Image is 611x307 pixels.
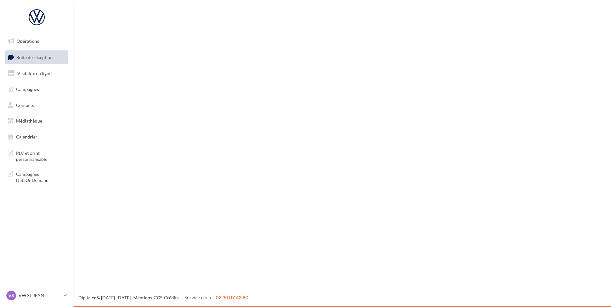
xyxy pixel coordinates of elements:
a: Boîte de réception [4,50,70,64]
a: CGS [154,295,162,300]
span: VS [8,292,14,299]
span: Service client [184,294,213,300]
span: Opérations [17,38,39,44]
span: Calendrier [16,134,37,139]
a: Campagnes [4,83,70,96]
a: VS VW ST JEAN [5,289,68,302]
a: Crédits [164,295,179,300]
a: Digitaleo [78,295,97,300]
a: PLV et print personnalisable [4,146,70,165]
a: Campagnes DataOnDemand [4,167,70,186]
span: PLV et print personnalisable [16,149,66,162]
a: Opérations [4,34,70,48]
a: Contacts [4,99,70,112]
p: VW ST JEAN [19,292,61,299]
span: Visibilité en ligne [17,71,51,76]
span: Boîte de réception [16,54,53,60]
span: Campagnes [16,86,39,92]
a: Mentions [133,295,152,300]
a: Médiathèque [4,114,70,128]
a: Visibilité en ligne [4,67,70,80]
span: 02 30 07 43 80 [216,294,248,300]
span: © [DATE]-[DATE] - - - [78,295,248,300]
a: Calendrier [4,130,70,144]
span: Médiathèque [16,118,42,124]
span: Campagnes DataOnDemand [16,170,66,183]
span: Contacts [16,102,34,108]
